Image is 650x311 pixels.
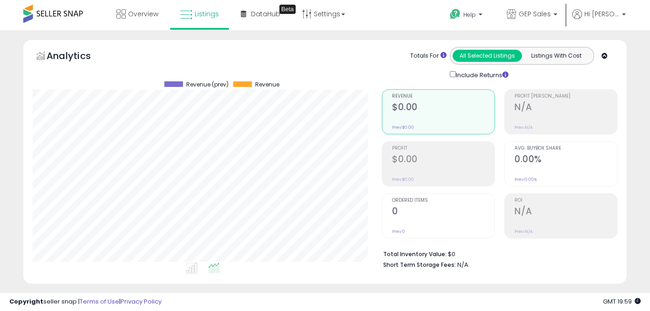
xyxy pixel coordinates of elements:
h2: 0 [392,206,494,218]
span: DataHub [251,9,280,19]
span: GEP Sales [519,9,551,19]
div: seller snap | | [9,298,162,306]
small: Prev: 0.00% [515,177,537,182]
a: Terms of Use [80,297,119,306]
div: Tooltip anchor [279,5,296,14]
span: Ordered Items [392,198,494,203]
b: Short Term Storage Fees: [383,261,456,269]
div: Include Returns [443,69,520,80]
h2: $0.00 [392,154,494,166]
button: All Selected Listings [453,50,522,62]
span: ROI [515,198,617,203]
button: Listings With Cost [521,50,591,62]
span: Profit [PERSON_NAME] [515,94,617,99]
small: Prev: N/A [515,229,533,234]
a: Help [442,1,492,30]
span: N/A [457,260,468,269]
small: Prev: 0 [392,229,405,234]
small: Prev: $0.00 [392,125,414,130]
a: Hi [PERSON_NAME] [572,9,626,30]
b: Total Inventory Value: [383,250,447,258]
small: Prev: N/A [515,125,533,130]
span: Overview [128,9,158,19]
li: $0 [383,248,610,259]
a: Privacy Policy [121,297,162,306]
h2: N/A [515,206,617,218]
h5: Analytics [47,49,109,65]
span: Revenue [255,81,279,88]
h2: $0.00 [392,102,494,114]
h2: 0.00% [515,154,617,166]
small: Prev: $0.00 [392,177,414,182]
span: Profit [392,146,494,151]
span: 2025-10-7 19:59 GMT [603,297,641,306]
div: Totals For [410,52,447,60]
span: Avg. Buybox Share [515,146,617,151]
span: Revenue [392,94,494,99]
span: Listings [195,9,219,19]
span: Revenue (prev) [186,81,229,88]
span: Help [463,11,476,19]
span: Hi [PERSON_NAME] [584,9,619,19]
strong: Copyright [9,297,43,306]
i: Get Help [449,8,461,20]
h2: N/A [515,102,617,114]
